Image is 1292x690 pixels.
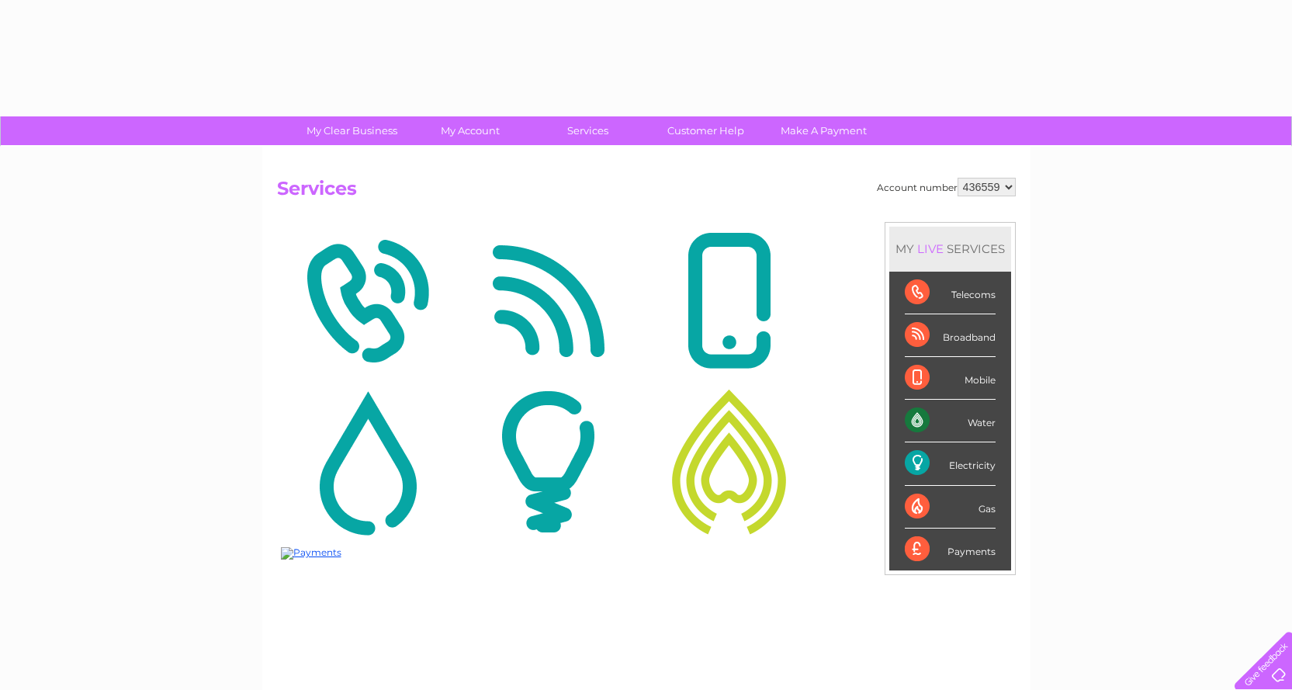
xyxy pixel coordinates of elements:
div: Payments [905,529,996,570]
img: Payments [281,547,341,560]
div: Water [905,400,996,442]
div: Broadband [905,314,996,357]
div: Electricity [905,442,996,485]
img: Gas [643,387,816,537]
img: Telecoms [281,226,454,376]
a: Make A Payment [760,116,888,145]
div: Telecoms [905,272,996,314]
div: Mobile [905,357,996,400]
div: MY SERVICES [889,227,1011,271]
img: Mobile [643,226,816,376]
div: Account number [877,178,1016,196]
img: Water [281,387,454,537]
h2: Services [277,178,1016,207]
a: Services [524,116,652,145]
div: LIVE [914,241,947,256]
div: Gas [905,486,996,529]
img: Electricity [462,387,635,537]
img: Broadband [462,226,635,376]
a: My Account [406,116,534,145]
a: My Clear Business [288,116,416,145]
a: Customer Help [642,116,770,145]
